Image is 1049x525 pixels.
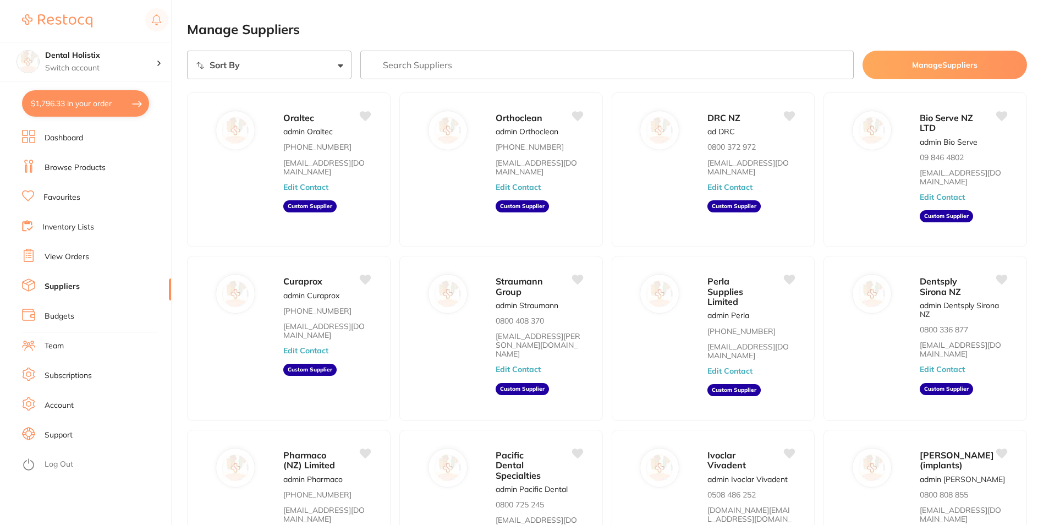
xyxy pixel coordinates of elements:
[920,365,965,374] button: Edit Contact
[222,455,249,481] img: Pharmaco (NZ) Limited
[707,475,788,484] p: admin Ivoclar Vivadent
[920,112,973,133] span: Bio Serve NZ LTD
[707,112,740,123] span: DRC NZ
[222,281,249,307] img: Curaprox
[496,316,544,325] p: 0800 408 370
[283,276,322,287] span: Curaprox
[45,162,106,173] a: Browse Products
[707,127,735,136] p: ad DRC
[920,383,973,395] aside: Custom Supplier
[707,367,753,375] button: Edit Contact
[707,158,794,176] a: [EMAIL_ADDRESS][DOMAIN_NAME]
[707,490,756,499] p: 0508 486 252
[22,456,168,474] button: Log Out
[45,133,83,144] a: Dashboard
[435,281,461,307] img: Straumann Group
[920,138,977,146] p: admin Bio Serve
[496,332,583,358] a: [EMAIL_ADDRESS][PERSON_NAME][DOMAIN_NAME]
[859,117,885,144] img: Bio Serve NZ LTD
[496,365,541,374] button: Edit Contact
[496,143,564,151] p: [PHONE_NUMBER]
[496,485,568,494] p: admin Pacific Dental
[45,311,74,322] a: Budgets
[45,341,64,352] a: Team
[707,200,761,212] aside: Custom Supplier
[920,450,994,471] span: [PERSON_NAME] (implants)
[43,192,80,203] a: Favourites
[707,183,753,192] button: Edit Contact
[45,370,92,381] a: Subscriptions
[45,63,156,74] p: Switch account
[496,200,549,212] aside: Custom Supplier
[360,51,854,79] input: Search Suppliers
[920,325,968,334] p: 0800 336 877
[222,117,249,144] img: Oraltec
[22,14,92,28] img: Restocq Logo
[283,127,333,136] p: admin Oraltec
[496,158,583,176] a: [EMAIL_ADDRESS][DOMAIN_NAME]
[647,455,673,481] img: Ivoclar Vivadent
[283,322,370,340] a: [EMAIL_ADDRESS][DOMAIN_NAME]
[920,490,968,499] p: 0800 808 855
[283,364,337,376] aside: Custom Supplier
[435,455,461,481] img: Pacific Dental Specialties
[920,276,961,297] span: Dentsply Sirona NZ
[707,311,749,320] p: admin Perla
[283,291,339,300] p: admin Curaprox
[707,342,794,360] a: [EMAIL_ADDRESS][DOMAIN_NAME]
[920,168,1007,186] a: [EMAIL_ADDRESS][DOMAIN_NAME]
[283,143,352,151] p: [PHONE_NUMBER]
[496,450,541,481] span: Pacific Dental Specialties
[496,183,541,192] button: Edit Contact
[707,276,743,307] span: Perla Supplies Limited
[45,281,80,292] a: Suppliers
[920,301,1007,319] p: admin Dentsply Sirona NZ
[920,210,973,222] aside: Custom Supplier
[45,430,73,441] a: Support
[435,117,461,144] img: Orthoclean
[42,222,94,233] a: Inventory Lists
[859,455,885,481] img: Henry Schein Halas (implants)
[283,307,352,315] p: [PHONE_NUMBER]
[496,301,558,310] p: admin Straumann
[283,506,370,523] a: [EMAIL_ADDRESS][DOMAIN_NAME]
[283,490,352,499] p: [PHONE_NUMBER]
[17,51,39,73] img: Dental Holistix
[647,281,673,307] img: Perla Supplies Limited
[707,450,746,471] span: Ivoclar Vivadent
[647,117,673,144] img: DRC NZ
[283,450,335,471] span: Pharmaco (NZ) Limited
[187,22,1027,37] h2: Manage Suppliers
[496,112,542,123] span: Orthoclean
[45,251,89,262] a: View Orders
[283,183,328,192] button: Edit Contact
[863,51,1027,79] button: ManageSuppliers
[707,143,756,151] p: 0800 372 972
[283,158,370,176] a: [EMAIL_ADDRESS][DOMAIN_NAME]
[859,281,885,307] img: Dentsply Sirona NZ
[496,127,558,136] p: admin Orthoclean
[45,459,73,470] a: Log Out
[283,200,337,212] aside: Custom Supplier
[920,506,1007,523] a: [EMAIL_ADDRESS][DOMAIN_NAME]
[496,276,543,297] span: Straumann Group
[283,112,314,123] span: Oraltec
[920,193,965,201] button: Edit Contact
[283,346,328,355] button: Edit Contact
[45,400,74,411] a: Account
[920,153,964,162] p: 09 846 4802
[920,475,1005,484] p: admin [PERSON_NAME]
[707,384,761,396] aside: Custom Supplier
[22,8,92,34] a: Restocq Logo
[22,90,149,117] button: $1,796.33 in your order
[283,475,343,484] p: admin Pharmaco
[496,383,549,395] aside: Custom Supplier
[707,327,776,336] p: [PHONE_NUMBER]
[496,500,544,509] p: 0800 725 245
[45,50,156,61] h4: Dental Holistix
[920,341,1007,358] a: [EMAIL_ADDRESS][DOMAIN_NAME]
